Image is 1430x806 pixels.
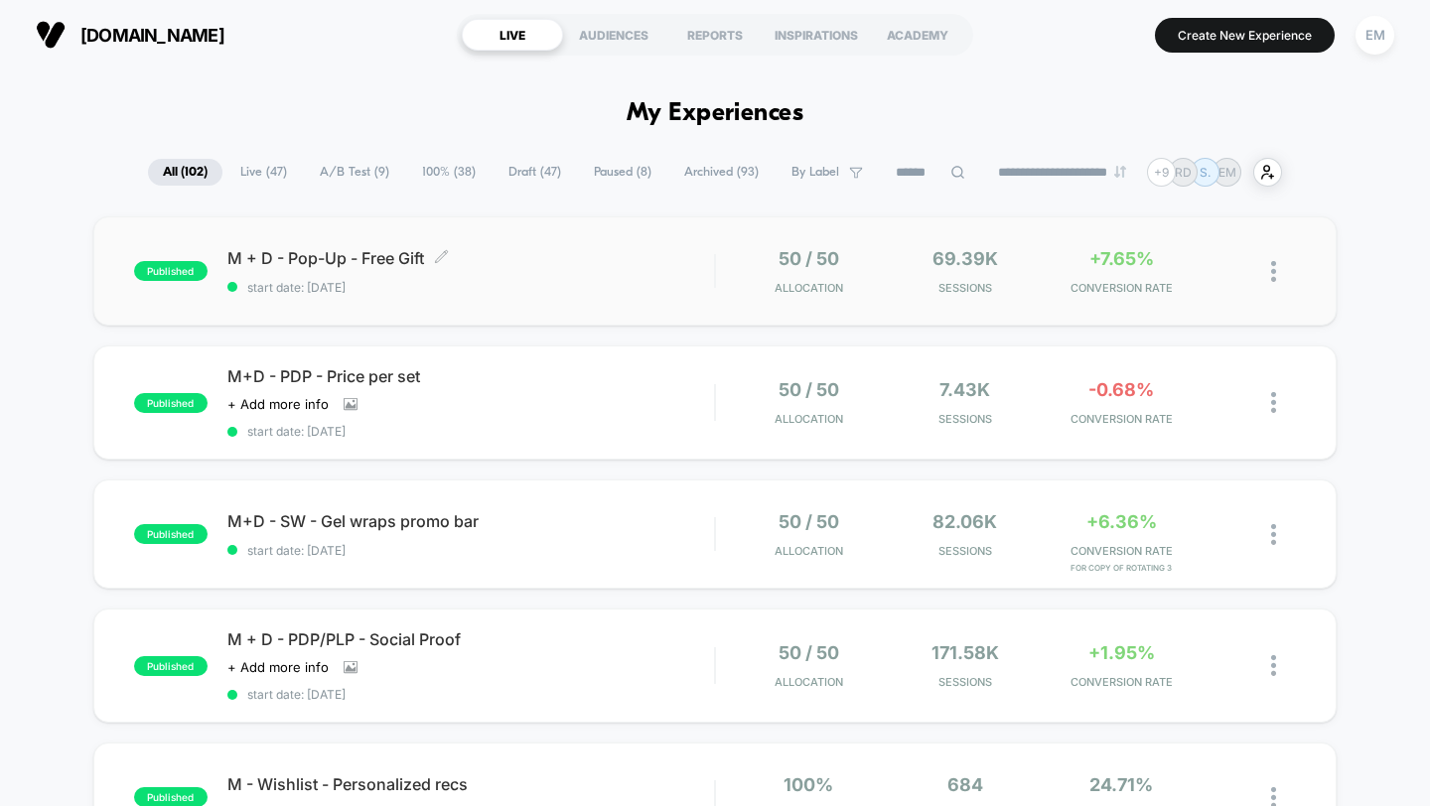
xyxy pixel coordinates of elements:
span: published [134,261,208,281]
span: 50 / 50 [779,642,839,663]
span: 50 / 50 [779,379,839,400]
span: start date: [DATE] [227,424,715,439]
p: RD [1175,165,1192,180]
span: 7.43k [939,379,990,400]
div: ACADEMY [867,19,968,51]
span: 100% ( 38 ) [407,159,491,186]
img: Visually logo [36,20,66,50]
div: REPORTS [664,19,766,51]
div: + 9 [1147,158,1176,187]
span: Archived ( 93 ) [669,159,774,186]
span: By Label [791,165,839,180]
span: CONVERSION RATE [1049,544,1195,558]
span: start date: [DATE] [227,280,715,295]
span: 171.58k [931,642,999,663]
span: All ( 102 ) [148,159,222,186]
span: 69.39k [932,248,998,269]
span: Sessions [892,544,1038,558]
span: for Copy of Rotating 3 [1049,563,1195,573]
span: CONVERSION RATE [1049,675,1195,689]
p: S. [1200,165,1211,180]
button: EM [1350,15,1400,56]
span: Sessions [892,412,1038,426]
span: CONVERSION RATE [1049,281,1195,295]
span: published [134,393,208,413]
span: + Add more info [227,659,329,675]
span: Sessions [892,675,1038,689]
span: start date: [DATE] [227,687,715,702]
span: +1.95% [1088,642,1155,663]
img: close [1271,524,1276,545]
span: 24.71% [1089,774,1153,795]
img: close [1271,392,1276,413]
span: 50 / 50 [779,511,839,532]
span: Draft ( 47 ) [494,159,576,186]
p: EM [1218,165,1236,180]
span: 82.06k [932,511,997,532]
span: start date: [DATE] [227,543,715,558]
span: Paused ( 8 ) [579,159,666,186]
span: CONVERSION RATE [1049,412,1195,426]
span: 50 / 50 [779,248,839,269]
img: close [1271,261,1276,282]
span: Sessions [892,281,1038,295]
span: M + D - Pop-Up - Free Gift [227,248,715,268]
span: 684 [947,774,983,795]
div: AUDIENCES [563,19,664,51]
span: M - Wishlist - Personalized recs [227,774,715,794]
img: close [1271,655,1276,676]
div: INSPIRATIONS [766,19,867,51]
div: EM [1356,16,1394,55]
span: Allocation [775,281,843,295]
span: Allocation [775,544,843,558]
span: published [134,656,208,676]
span: [DOMAIN_NAME] [80,25,224,46]
button: [DOMAIN_NAME] [30,19,230,51]
span: published [134,524,208,544]
span: M + D - PDP/PLP - Social Proof [227,629,715,649]
span: + Add more info [227,396,329,412]
span: M+D - SW - Gel wraps promo bar [227,511,715,531]
div: LIVE [462,19,563,51]
span: -0.68% [1088,379,1154,400]
button: Create New Experience [1155,18,1335,53]
img: end [1114,166,1126,178]
span: M+D - PDP - Price per set [227,366,715,386]
span: Live ( 47 ) [225,159,302,186]
span: 100% [784,774,833,795]
span: A/B Test ( 9 ) [305,159,404,186]
span: +6.36% [1086,511,1157,532]
span: +7.65% [1089,248,1154,269]
span: Allocation [775,412,843,426]
span: Allocation [775,675,843,689]
h1: My Experiences [627,99,804,128]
